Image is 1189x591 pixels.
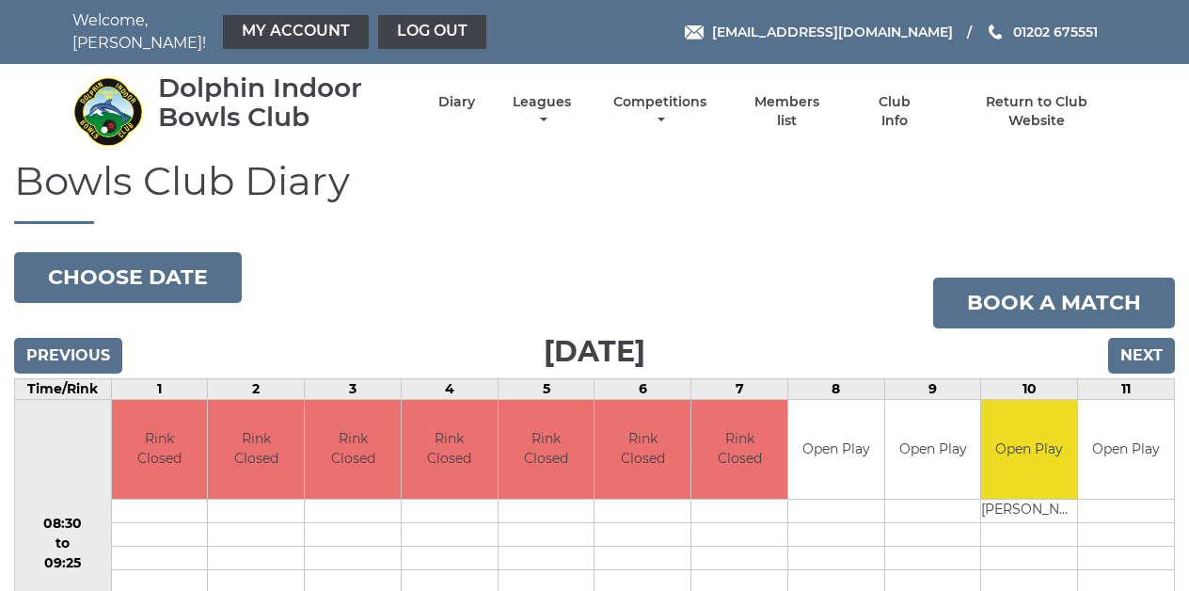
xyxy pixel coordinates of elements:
[989,24,1002,40] img: Phone us
[788,400,884,499] td: Open Play
[594,379,691,400] td: 6
[378,15,486,49] a: Log out
[864,93,925,130] a: Club Info
[111,379,208,400] td: 1
[609,93,711,130] a: Competitions
[691,379,788,400] td: 7
[158,73,405,132] div: Dolphin Indoor Bowls Club
[1108,338,1175,374] input: Next
[744,93,831,130] a: Members list
[208,379,305,400] td: 2
[401,379,498,400] td: 4
[981,379,1078,400] td: 10
[14,338,122,374] input: Previous
[72,9,491,55] nav: Welcome, [PERSON_NAME]!
[14,159,1175,224] h1: Bowls Club Diary
[112,400,208,499] td: Rink Closed
[981,499,1077,522] td: [PERSON_NAME]
[712,24,953,40] span: [EMAIL_ADDRESS][DOMAIN_NAME]
[787,379,884,400] td: 8
[981,400,1077,499] td: Open Play
[594,400,690,499] td: Rink Closed
[691,400,787,499] td: Rink Closed
[508,93,576,130] a: Leagues
[15,379,112,400] td: Time/Rink
[305,379,402,400] td: 3
[14,252,242,303] button: Choose date
[685,25,704,40] img: Email
[1013,24,1098,40] span: 01202 675551
[499,400,594,499] td: Rink Closed
[1078,400,1174,499] td: Open Play
[1078,379,1175,400] td: 11
[685,22,953,42] a: Email [EMAIL_ADDRESS][DOMAIN_NAME]
[72,76,143,147] img: Dolphin Indoor Bowls Club
[498,379,594,400] td: 5
[305,400,401,499] td: Rink Closed
[223,15,369,49] a: My Account
[208,400,304,499] td: Rink Closed
[958,93,1117,130] a: Return to Club Website
[986,22,1098,42] a: Phone us 01202 675551
[438,93,475,111] a: Diary
[402,400,498,499] td: Rink Closed
[884,379,981,400] td: 9
[933,278,1175,328] a: Book a match
[885,400,981,499] td: Open Play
